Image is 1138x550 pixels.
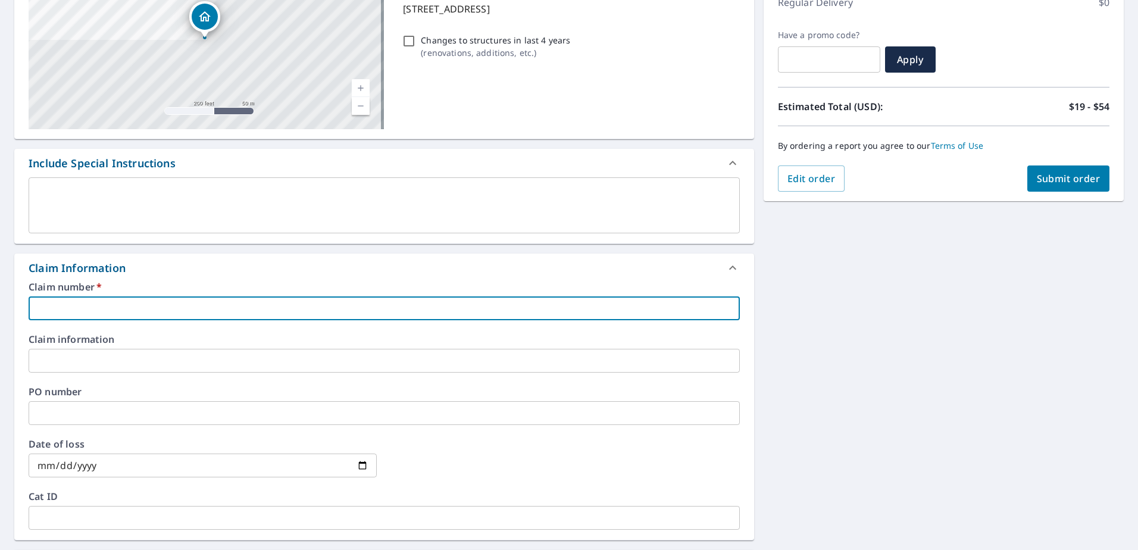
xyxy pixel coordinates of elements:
[421,46,570,59] p: ( renovations, additions, etc. )
[778,165,845,192] button: Edit order
[29,439,377,449] label: Date of loss
[14,254,754,282] div: Claim Information
[29,260,126,276] div: Claim Information
[778,99,944,114] p: Estimated Total (USD):
[1027,165,1110,192] button: Submit order
[29,387,740,396] label: PO number
[189,1,220,38] div: Dropped pin, building 1, Residential property, 2523 CHEROKEE DR NW CALGARY AB T2L0X8
[931,140,984,151] a: Terms of Use
[29,282,740,292] label: Claim number
[778,30,880,40] label: Have a promo code?
[29,335,740,344] label: Claim information
[29,492,740,501] label: Cat ID
[352,97,370,115] a: Current Level 17, Zoom Out
[352,79,370,97] a: Current Level 17, Zoom In
[895,53,926,66] span: Apply
[403,2,734,16] p: [STREET_ADDRESS]
[787,172,836,185] span: Edit order
[1037,172,1101,185] span: Submit order
[778,140,1109,151] p: By ordering a report you agree to our
[885,46,936,73] button: Apply
[1069,99,1109,114] p: $19 - $54
[421,34,570,46] p: Changes to structures in last 4 years
[14,149,754,177] div: Include Special Instructions
[29,155,176,171] div: Include Special Instructions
